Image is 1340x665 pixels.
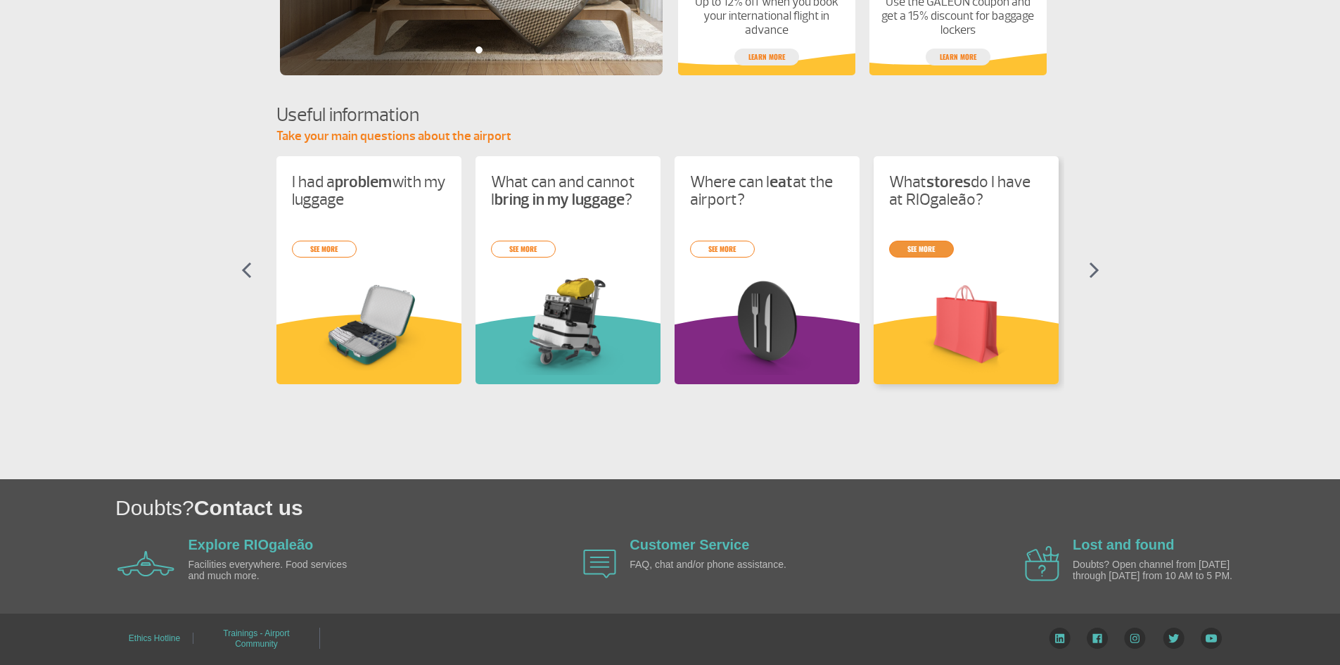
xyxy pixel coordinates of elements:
[476,315,661,384] img: verdeInformacoesUteis.svg
[1073,559,1234,581] p: Doubts? Open channel from [DATE] through [DATE] from 10 AM to 5 PM.
[1073,537,1174,552] a: Lost and found
[241,262,252,279] img: seta-esquerda
[889,274,1043,375] img: card%20informa%C3%A7%C3%B5es%206.png
[1201,628,1222,649] img: YouTube
[129,628,180,648] a: Ethics Hotline
[292,274,446,375] img: problema-bagagem.png
[889,241,954,258] a: see more
[189,559,350,581] p: Facilities everywhere. Food services and much more.
[276,315,461,384] img: amareloInformacoesUteis.svg
[1049,628,1071,649] img: LinkedIn
[690,173,844,208] p: Where can I at the airport?
[734,49,799,65] a: Learn more
[223,623,289,654] a: Trainings - Airport Community
[117,551,174,576] img: airplane icon
[583,550,616,578] img: airplane icon
[276,102,1064,128] h4: Useful information
[690,241,755,258] a: see more
[194,496,303,519] span: Contact us
[1087,628,1108,649] img: Facebook
[1163,628,1185,649] img: Twitter
[189,537,314,552] a: Explore RIOgaleão
[1089,262,1099,279] img: seta-direita
[770,172,793,192] strong: eat
[926,172,971,192] strong: stores
[491,241,556,258] a: see more
[889,173,1043,208] p: What do I have at RIOgaleão?
[292,241,357,258] a: see more
[1025,546,1059,581] img: airplane icon
[690,274,844,375] img: card%20informa%C3%A7%C3%B5es%208.png
[491,173,645,208] p: What can and cannot I ?
[630,537,749,552] a: Customer Service
[874,315,1059,384] img: amareloInformacoesUteis.svg
[630,559,791,570] p: FAQ, chat and/or phone assistance.
[115,493,1340,522] h1: Doubts?
[335,172,392,192] strong: problem
[675,315,860,384] img: roxoInformacoesUteis.svg
[276,128,1064,145] p: Take your main questions about the airport
[494,189,625,210] strong: bring in my luggage
[491,274,645,375] img: card%20informa%C3%A7%C3%B5es%201.png
[1124,628,1146,649] img: Instagram
[292,173,446,208] p: I had a with my luggage
[926,49,990,65] a: Learn more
